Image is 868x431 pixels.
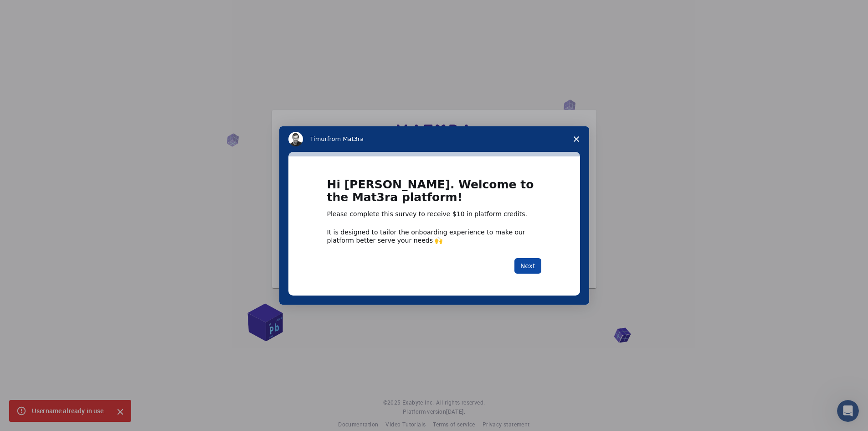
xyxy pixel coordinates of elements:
div: Please complete this survey to receive $10 in platform credits. [327,210,541,219]
img: Profile image for Timur [288,132,303,146]
span: from Mat3ra [327,135,364,142]
button: Next [514,258,541,274]
div: It is designed to tailor the onboarding experience to make our platform better serve your needs 🙌 [327,228,541,244]
h1: Hi [PERSON_NAME]. Welcome to the Mat3ra platform! [327,178,541,210]
span: Close survey [564,126,589,152]
span: Timur [310,135,327,142]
